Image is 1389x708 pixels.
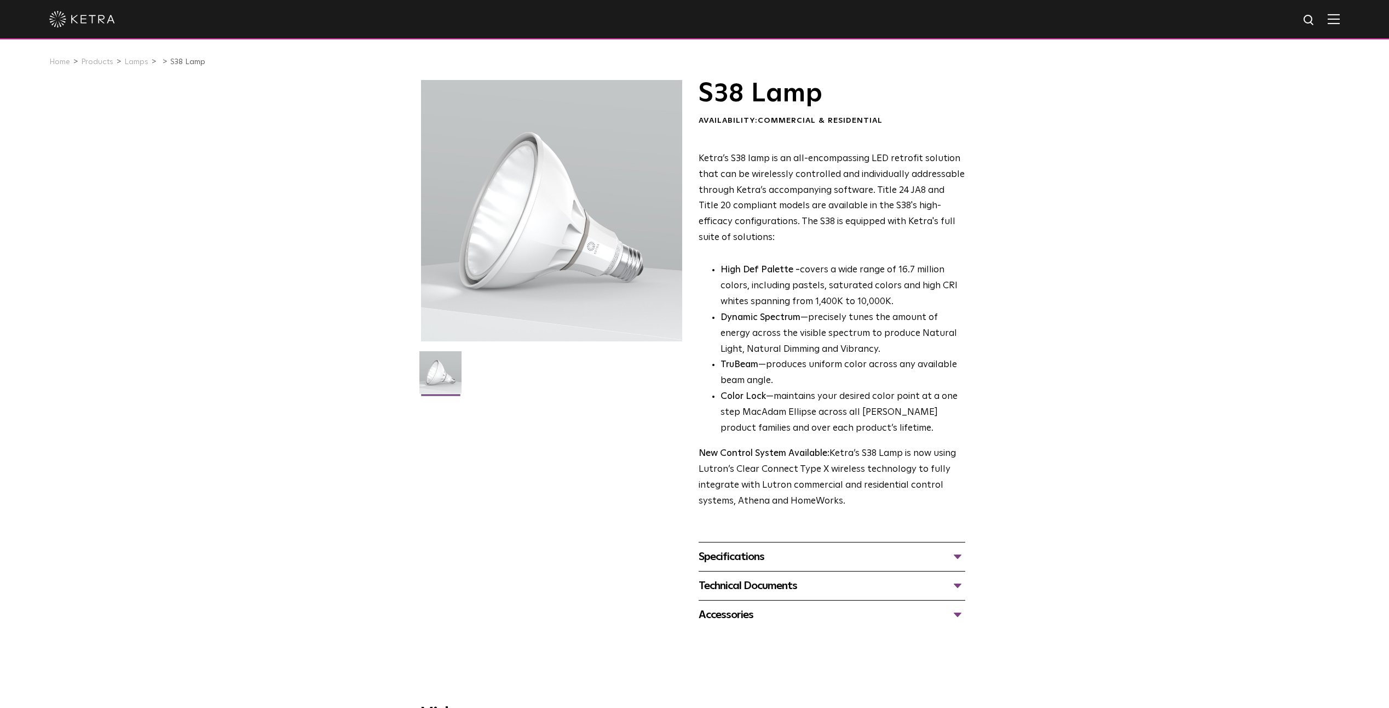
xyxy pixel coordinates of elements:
img: search icon [1302,14,1316,27]
strong: Color Lock [721,392,766,401]
a: Lamps [124,58,148,66]
p: Ketra’s S38 lamp is an all-encompassing LED retrofit solution that can be wirelessly controlled a... [699,151,965,246]
span: Commercial & Residential [758,117,883,124]
p: covers a wide range of 16.7 million colors, including pastels, saturated colors and high CRI whit... [721,262,965,310]
li: —produces uniform color across any available beam angle. [721,357,965,389]
div: Technical Documents [699,577,965,595]
strong: Dynamic Spectrum [721,313,800,322]
h1: S38 Lamp [699,80,965,107]
strong: TruBeam [721,360,758,369]
div: Accessories [699,606,965,624]
p: Ketra’s S38 Lamp is now using Lutron’s Clear Connect Type X wireless technology to fully integrat... [699,446,965,510]
a: Products [81,58,113,66]
div: Specifications [699,548,965,566]
div: Availability: [699,116,965,127]
li: —maintains your desired color point at a one step MacAdam Ellipse across all [PERSON_NAME] produc... [721,389,965,437]
img: S38-Lamp-Edison-2021-Web-Square [419,351,462,402]
li: —precisely tunes the amount of energy across the visible spectrum to produce Natural Light, Natur... [721,310,965,358]
img: Hamburger%20Nav.svg [1328,14,1340,24]
strong: High Def Palette - [721,265,800,275]
a: Home [49,58,70,66]
img: ketra-logo-2019-white [49,11,115,27]
a: S38 Lamp [170,58,205,66]
strong: New Control System Available: [699,449,829,458]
